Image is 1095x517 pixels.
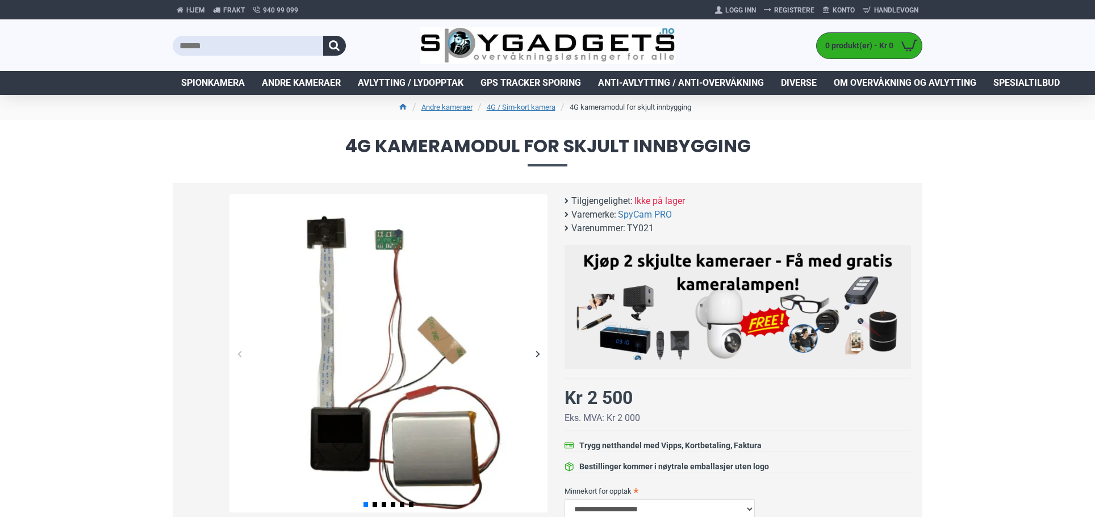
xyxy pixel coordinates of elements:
[400,502,404,507] span: Go to slide 5
[565,384,633,411] div: Kr 2 500
[725,5,756,15] span: Logg Inn
[358,76,463,90] span: Avlytting / Lydopptak
[229,344,249,364] div: Previous slide
[409,502,413,507] span: Go to slide 6
[480,76,581,90] span: GPS Tracker Sporing
[363,502,368,507] span: Go to slide 1
[253,71,349,95] a: Andre kameraer
[618,208,672,222] a: SpyCam PRO
[565,482,911,500] label: Minnekort for opptak
[349,71,472,95] a: Avlytting / Lydopptak
[262,76,341,90] span: Andre kameraer
[590,71,772,95] a: Anti-avlytting / Anti-overvåkning
[472,71,590,95] a: GPS Tracker Sporing
[579,440,762,452] div: Trygg netthandel med Vipps, Kortbetaling, Faktura
[571,194,633,208] b: Tilgjengelighet:
[834,76,976,90] span: Om overvåkning og avlytting
[263,5,298,15] span: 940 99 099
[833,5,855,15] span: Konto
[421,102,473,113] a: Andre kameraer
[817,40,896,52] span: 0 produkt(er) - Kr 0
[874,5,918,15] span: Handlevogn
[186,5,205,15] span: Hjem
[634,194,685,208] span: Ikke på lager
[818,1,859,19] a: Konto
[229,194,547,512] img: 4G kameramodul for skjult innbygging
[223,5,245,15] span: Frakt
[772,71,825,95] a: Diverse
[825,71,985,95] a: Om overvåkning og avlytting
[579,461,769,473] div: Bestillinger kommer i nøytrale emballasjer uten logo
[573,251,902,360] img: Kjøp 2 skjulte kameraer – Få med gratis kameralampe!
[781,76,817,90] span: Diverse
[382,502,386,507] span: Go to slide 3
[528,344,547,364] div: Next slide
[571,208,616,222] b: Varemerke:
[571,222,625,235] b: Varenummer:
[817,33,922,59] a: 0 produkt(er) - Kr 0
[993,76,1060,90] span: Spesialtilbud
[760,1,818,19] a: Registrere
[373,502,377,507] span: Go to slide 2
[598,76,764,90] span: Anti-avlytting / Anti-overvåkning
[391,502,395,507] span: Go to slide 4
[173,137,922,166] span: 4G kameramodul for skjult innbygging
[985,71,1068,95] a: Spesialtilbud
[859,1,922,19] a: Handlevogn
[487,102,555,113] a: 4G / Sim-kort kamera
[774,5,814,15] span: Registrere
[627,222,654,235] span: TY021
[711,1,760,19] a: Logg Inn
[181,76,245,90] span: Spionkamera
[173,71,253,95] a: Spionkamera
[420,27,675,64] img: SpyGadgets.no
